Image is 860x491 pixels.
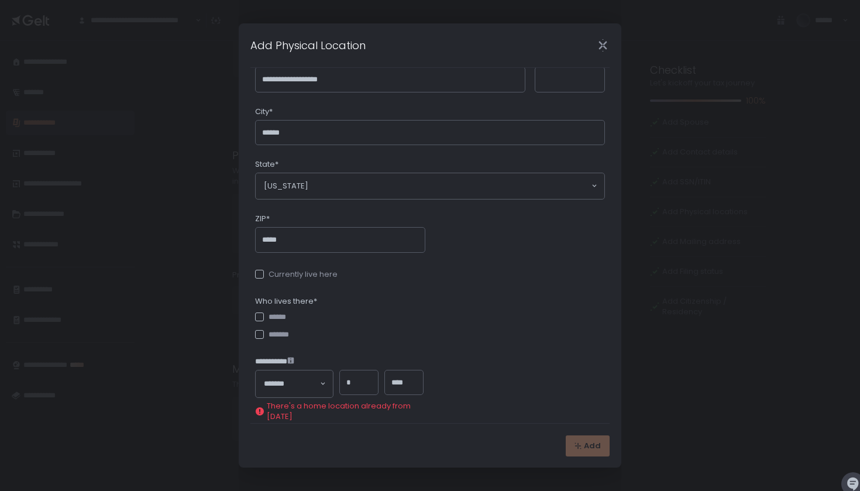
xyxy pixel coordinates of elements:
[250,37,366,53] h1: Add Physical Location
[295,377,319,390] input: Search for option
[267,401,425,422] span: There's a home location already from [DATE]
[256,370,333,397] div: Search for option
[308,180,590,192] input: Search for option
[255,107,273,117] span: City*
[584,39,621,52] div: Close
[264,180,308,192] span: [US_STATE]
[255,296,317,307] span: Who lives there*
[256,173,604,199] div: Search for option
[255,159,278,170] span: State*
